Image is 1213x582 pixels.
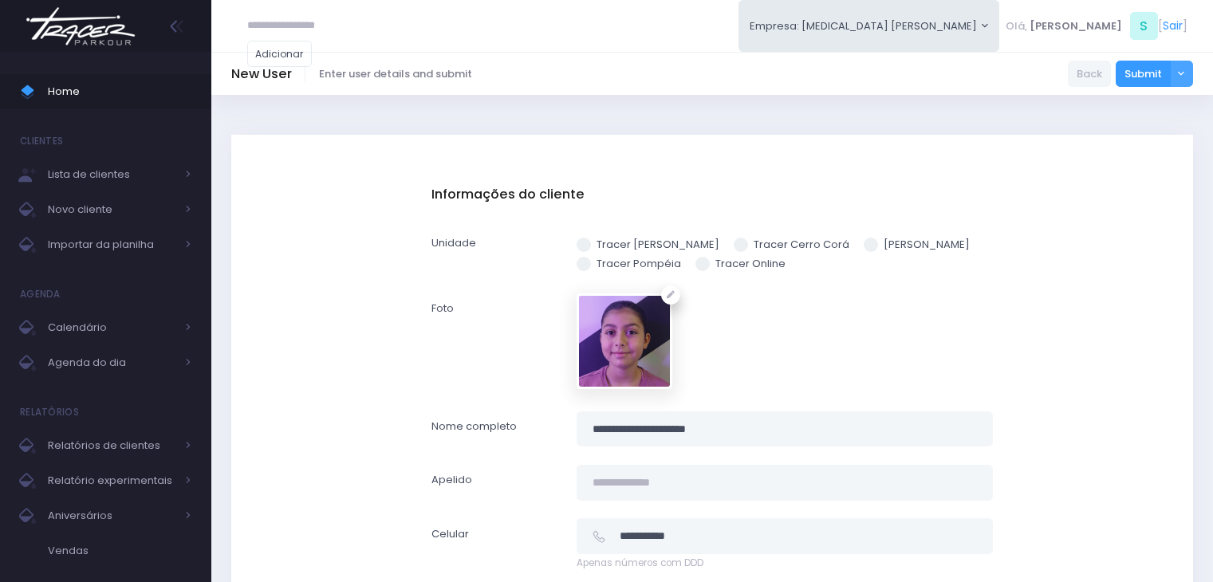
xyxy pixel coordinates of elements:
[999,8,1193,44] div: [ ]
[48,435,175,456] span: Relatórios de clientes
[577,556,993,571] span: Apenas números com DDD
[48,199,175,220] span: Novo cliente
[20,396,79,428] h4: Relatórios
[48,470,175,491] span: Relatório experimentais
[48,81,191,102] span: Home
[48,352,175,373] span: Agenda do dia
[1030,18,1122,34] span: [PERSON_NAME]
[231,66,292,82] h5: New User
[1068,61,1111,88] a: Back
[48,164,175,185] span: Lista de clientes
[1130,12,1158,40] span: S
[20,278,61,310] h4: Agenda
[734,237,849,253] label: Tracer Cerro Corá
[48,317,175,338] span: Calendário
[1163,18,1183,34] a: Sair
[1116,61,1171,88] button: Submit
[422,228,567,275] label: Unidade
[422,293,567,394] label: Foto
[577,237,719,253] label: Tracer [PERSON_NAME]
[319,66,472,82] span: Enter user details and submit
[422,518,567,570] label: Celular
[48,541,191,561] span: Vendas
[247,41,313,67] a: Adicionar
[695,256,786,272] label: Tracer Online
[48,505,175,526] span: Aniversários
[864,237,970,253] label: [PERSON_NAME]
[1006,18,1027,34] span: Olá,
[577,256,681,272] label: Tracer Pompéia
[20,125,63,157] h4: Clientes
[422,411,567,447] label: Nome completo
[431,187,993,203] h5: Informações do cliente
[48,234,175,255] span: Importar da planilha
[422,465,567,501] label: Apelido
